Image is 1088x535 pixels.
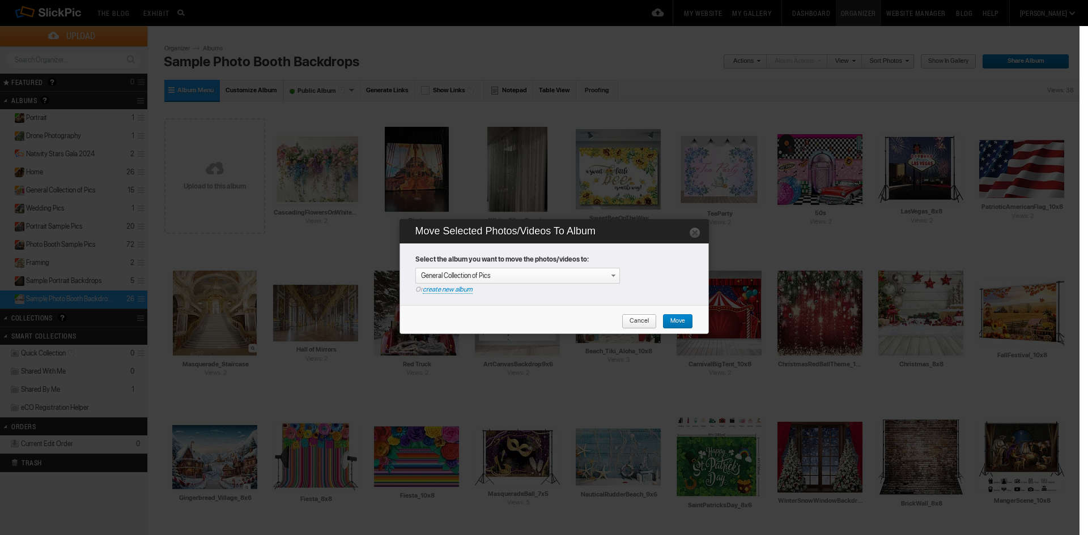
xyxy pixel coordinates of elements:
span: General Collection of Pics [421,272,491,280]
a: Close [689,226,700,238]
strong: Select the album you want to move the photos/videos to: [415,255,696,268]
a: create new album [423,285,473,294]
h2: Move Selected Photos/Videos To Album [415,217,696,243]
span: Cancel [622,314,649,329]
a: Cancel [622,314,657,329]
i: Or [415,284,696,294]
span: Move [662,314,685,329]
